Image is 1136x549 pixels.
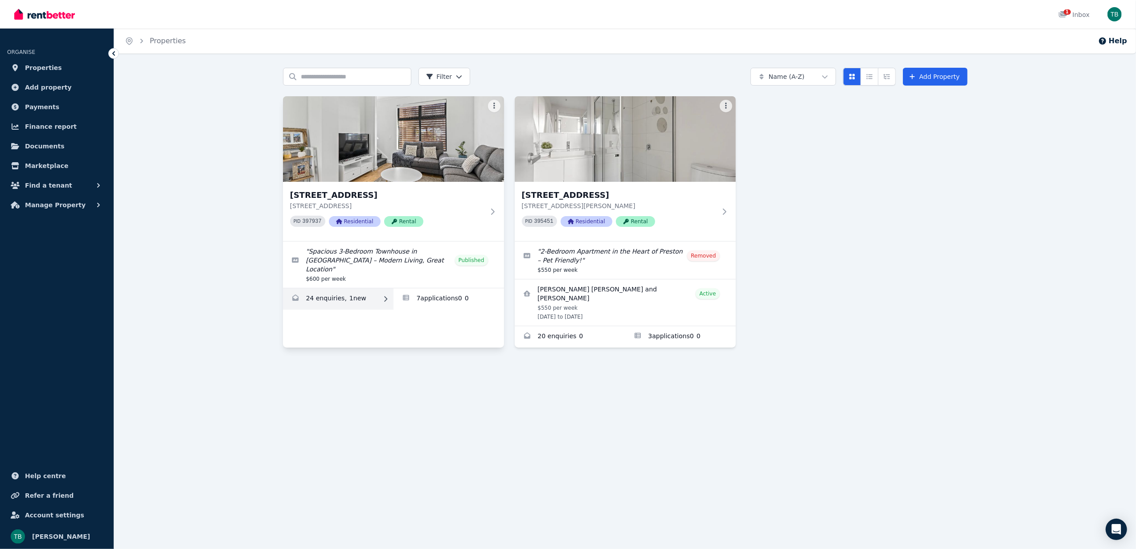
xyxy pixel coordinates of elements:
a: Edit listing: 2-Bedroom Apartment in the Heart of Preston – Pet Friendly! [515,242,736,279]
span: Help centre [25,471,66,481]
span: Filter [426,72,452,81]
span: ORGANISE [7,49,35,55]
span: Rental [616,216,655,227]
span: Name (A-Z) [769,72,805,81]
button: More options [720,100,732,112]
small: PID [294,219,301,224]
button: Filter [418,68,471,86]
p: [STREET_ADDRESS][PERSON_NAME] [522,201,716,210]
p: [STREET_ADDRESS] [290,201,484,210]
span: Payments [25,102,59,112]
a: 13/450 Bell St, Preston[STREET_ADDRESS][STREET_ADDRESS][PERSON_NAME]PID 395451ResidentialRental [515,96,736,241]
span: Rental [384,216,423,227]
div: Inbox [1058,10,1090,19]
span: Manage Property [25,200,86,210]
span: Finance report [25,121,77,132]
a: Refer a friend [7,487,107,504]
code: 395451 [534,218,553,225]
a: 2/66 Conington Cres, Morphett Vale[STREET_ADDRESS][STREET_ADDRESS]PID 397937ResidentialRental [283,96,504,241]
button: More options [488,100,500,112]
div: Open Intercom Messenger [1106,519,1127,540]
a: Applications for 13/450 Bell St, Preston [625,326,736,348]
a: Applications for 2/66 Conington Cres, Morphett Vale [394,288,504,310]
a: Add property [7,78,107,96]
div: View options [843,68,896,86]
button: Manage Property [7,196,107,214]
nav: Breadcrumb [114,29,197,53]
a: Enquiries for 13/450 Bell St, Preston [515,326,625,348]
a: Marketplace [7,157,107,175]
span: Find a tenant [25,180,72,191]
span: Residential [329,216,381,227]
button: Help [1098,36,1127,46]
a: Documents [7,137,107,155]
h3: [STREET_ADDRESS] [522,189,716,201]
button: Name (A-Z) [750,68,836,86]
span: Add property [25,82,72,93]
a: Enquiries for 2/66 Conington Cres, Morphett Vale [283,288,394,310]
span: Properties [25,62,62,73]
a: Account settings [7,506,107,524]
a: Properties [7,59,107,77]
img: 13/450 Bell St, Preston [515,96,736,182]
h3: [STREET_ADDRESS] [290,189,484,201]
span: [PERSON_NAME] [32,531,90,542]
span: 1 [1064,9,1071,15]
a: Finance report [7,118,107,135]
button: Find a tenant [7,176,107,194]
img: Tillyck Bevins [1107,7,1122,21]
img: RentBetter [14,8,75,21]
img: 2/66 Conington Cres, Morphett Vale [283,96,504,182]
span: Residential [561,216,612,227]
small: PID [525,219,533,224]
a: View details for Atul Gaha Magar and Rashmi Chhetri [515,279,736,326]
button: Card view [843,68,861,86]
a: Help centre [7,467,107,485]
span: Documents [25,141,65,152]
span: Refer a friend [25,490,74,501]
span: Account settings [25,510,84,520]
span: Marketplace [25,160,68,171]
img: Tillyck Bevins [11,529,25,544]
button: Expanded list view [878,68,896,86]
button: Compact list view [861,68,878,86]
a: Payments [7,98,107,116]
code: 397937 [302,218,321,225]
a: Properties [150,37,186,45]
a: Add Property [903,68,968,86]
a: Edit listing: Spacious 3-Bedroom Townhouse in Morphett Vale – Modern Living, Great Location [283,242,504,288]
